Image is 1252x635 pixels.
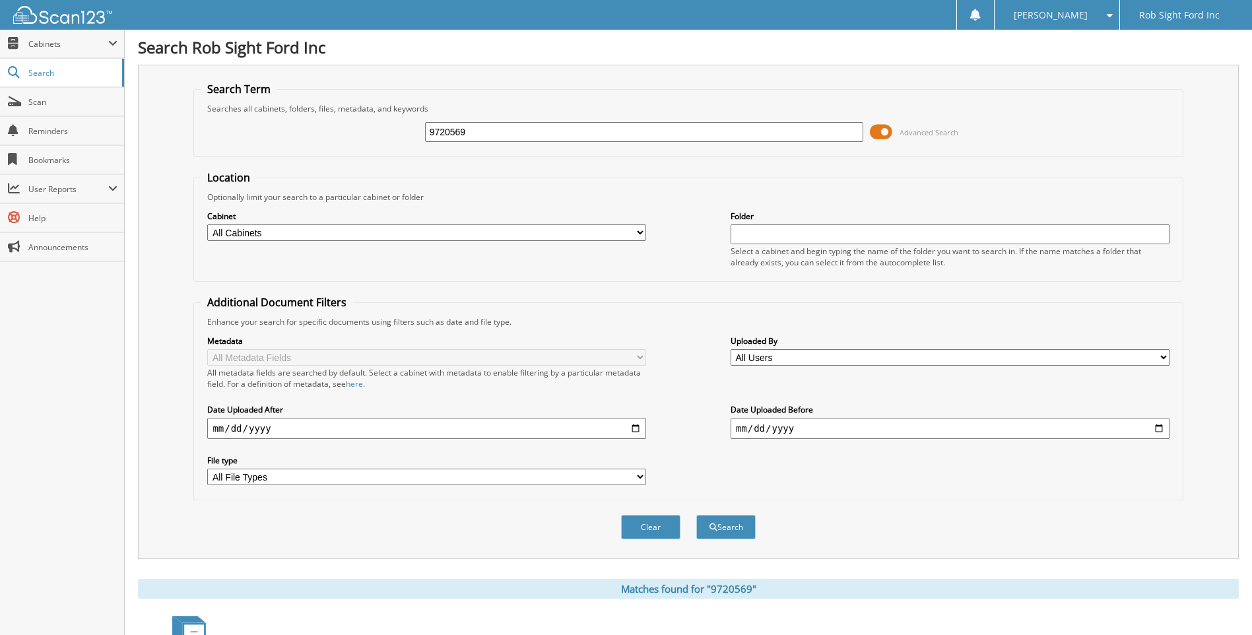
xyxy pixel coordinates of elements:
label: File type [207,455,646,466]
span: Scan [28,96,117,108]
h1: Search Rob Sight Ford Inc [138,36,1239,58]
label: Uploaded By [731,335,1170,347]
span: User Reports [28,184,108,195]
label: Cabinet [207,211,646,222]
span: Announcements [28,242,117,253]
label: Date Uploaded After [207,404,646,415]
div: Enhance your search for specific documents using filters such as date and file type. [201,316,1175,327]
div: Searches all cabinets, folders, files, metadata, and keywords [201,103,1175,114]
input: end [731,418,1170,439]
legend: Search Term [201,82,277,96]
div: Optionally limit your search to a particular cabinet or folder [201,191,1175,203]
legend: Location [201,170,257,185]
legend: Additional Document Filters [201,295,353,310]
img: scan123-logo-white.svg [13,6,112,24]
span: Advanced Search [900,127,958,137]
span: Reminders [28,125,117,137]
button: Search [696,515,756,539]
label: Date Uploaded Before [731,404,1170,415]
div: All metadata fields are searched by default. Select a cabinet with metadata to enable filtering b... [207,367,646,389]
div: Select a cabinet and begin typing the name of the folder you want to search in. If the name match... [731,246,1170,268]
button: Clear [621,515,680,539]
span: [PERSON_NAME] [1014,11,1088,19]
div: Matches found for "9720569" [138,579,1239,599]
label: Metadata [207,335,646,347]
span: Help [28,213,117,224]
span: Rob Sight Ford Inc [1139,11,1220,19]
input: start [207,418,646,439]
span: Bookmarks [28,154,117,166]
a: here [346,378,363,389]
label: Folder [731,211,1170,222]
span: Cabinets [28,38,108,50]
span: Search [28,67,115,79]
